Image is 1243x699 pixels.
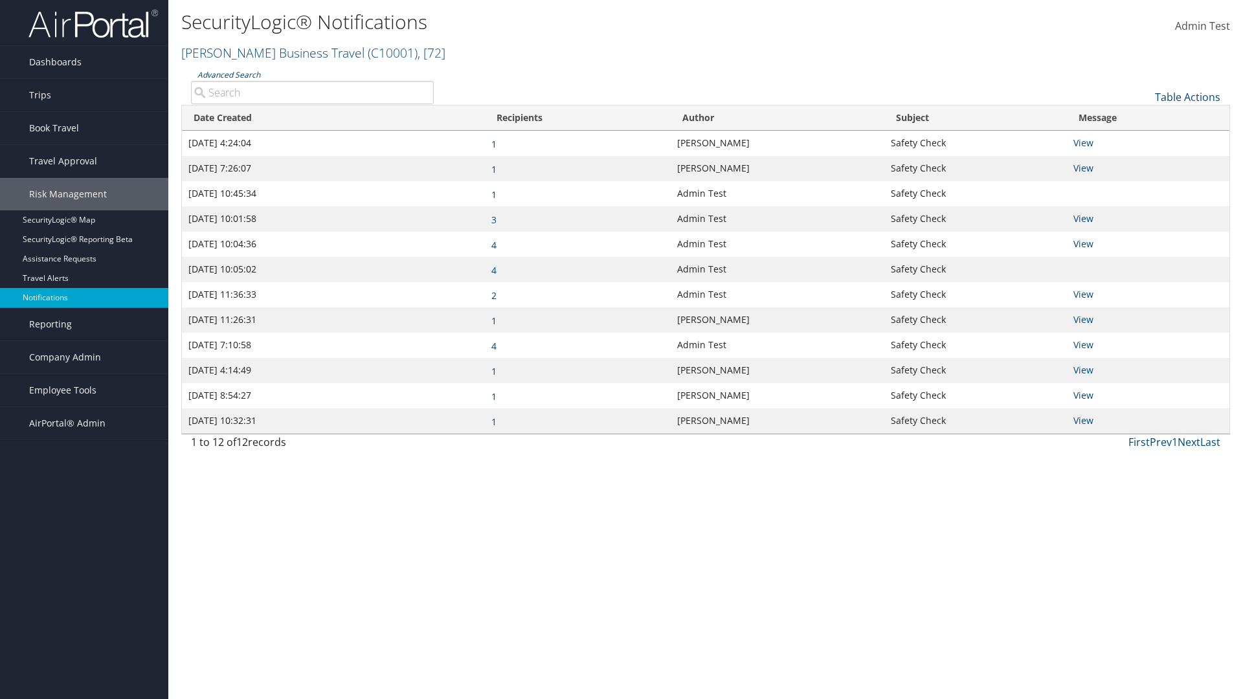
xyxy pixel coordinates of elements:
span: Travel Approval [29,145,97,177]
td: [PERSON_NAME] [671,383,884,408]
span: Risk Management [29,178,107,210]
td: [PERSON_NAME] [671,131,884,156]
span: 12 [236,435,248,449]
th: Date Created: activate to sort column ascending [182,105,485,131]
td: Safety Check [884,257,1067,282]
a: View [1073,364,1093,376]
a: View [1073,212,1093,225]
a: View [1073,288,1093,300]
a: 1 [1172,435,1178,449]
span: Employee Tools [29,374,96,406]
span: Reporting [29,308,72,340]
span: AirPortal® Admin [29,407,106,439]
span: Dashboards [29,46,82,78]
span: Book Travel [29,112,79,144]
a: 1 [491,390,497,403]
span: Trips [29,79,51,111]
a: 1 [491,315,497,327]
td: Safety Check [884,131,1067,156]
a: 1 [491,365,497,377]
a: Table Actions [1155,90,1220,104]
td: [DATE] 8:54:27 [182,383,485,408]
td: Safety Check [884,181,1067,206]
a: View [1073,313,1093,326]
td: [DATE] 10:05:02 [182,257,485,282]
span: ( C10001 ) [368,44,418,61]
td: [PERSON_NAME] [671,408,884,434]
a: Advanced Search [197,69,260,80]
a: Last [1200,435,1220,449]
a: View [1073,414,1093,427]
td: [DATE] 10:45:34 [182,181,485,206]
th: Subject: activate to sort column ascending [884,105,1067,131]
h1: SecurityLogic® Notifications [181,8,880,36]
td: [DATE] 10:04:36 [182,232,485,257]
a: 4 [491,340,497,352]
th: Recipients: activate to sort column ascending [485,105,671,131]
td: Safety Check [884,358,1067,383]
td: Safety Check [884,307,1067,333]
td: [DATE] 4:14:49 [182,358,485,383]
th: Message: activate to sort column ascending [1067,105,1229,131]
td: Safety Check [884,333,1067,358]
td: Safety Check [884,383,1067,408]
div: 1 to 12 of records [191,434,434,456]
td: [PERSON_NAME] [671,358,884,383]
a: View [1073,162,1093,174]
th: Author: activate to sort column ascending [671,105,884,131]
a: First [1128,435,1150,449]
td: Admin Test [671,282,884,307]
span: , [ 72 ] [418,44,445,61]
td: Admin Test [671,181,884,206]
img: airportal-logo.png [28,8,158,39]
a: Prev [1150,435,1172,449]
a: [PERSON_NAME] Business Travel [181,44,445,61]
a: View [1073,137,1093,149]
span: Admin Test [1175,19,1230,33]
td: Safety Check [884,206,1067,232]
td: [DATE] 11:36:33 [182,282,485,307]
td: [DATE] 10:01:58 [182,206,485,232]
input: Advanced Search [191,81,434,104]
td: Safety Check [884,232,1067,257]
a: Next [1178,435,1200,449]
a: View [1073,389,1093,401]
td: Safety Check [884,156,1067,181]
span: Company Admin [29,341,101,373]
td: Admin Test [671,333,884,358]
td: Admin Test [671,257,884,282]
a: 3 [491,214,497,226]
td: Safety Check [884,408,1067,434]
td: [PERSON_NAME] [671,156,884,181]
a: 4 [491,239,497,251]
td: [PERSON_NAME] [671,307,884,333]
a: 1 [491,188,497,201]
td: [DATE] 4:24:04 [182,131,485,156]
td: Admin Test [671,206,884,232]
a: 2 [491,289,497,302]
a: View [1073,338,1093,351]
a: 4 [491,264,497,276]
td: Admin Test [671,232,884,257]
a: View [1073,238,1093,250]
td: [DATE] 7:26:07 [182,156,485,181]
td: [DATE] 10:32:31 [182,408,485,434]
td: Safety Check [884,282,1067,307]
td: [DATE] 11:26:31 [182,307,485,333]
td: [DATE] 7:10:58 [182,333,485,358]
a: 1 [491,138,497,150]
a: 1 [491,163,497,175]
a: Admin Test [1175,6,1230,47]
a: 1 [491,416,497,428]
